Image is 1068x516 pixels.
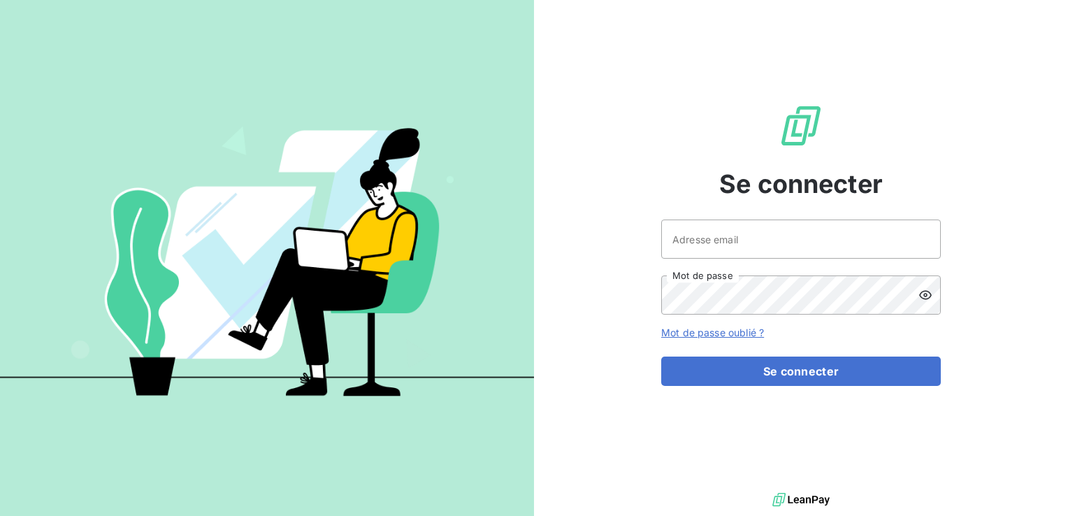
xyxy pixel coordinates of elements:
[661,357,941,386] button: Se connecter
[779,103,823,148] img: Logo LeanPay
[772,489,830,510] img: logo
[719,165,883,203] span: Se connecter
[661,327,764,338] a: Mot de passe oublié ?
[661,220,941,259] input: placeholder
